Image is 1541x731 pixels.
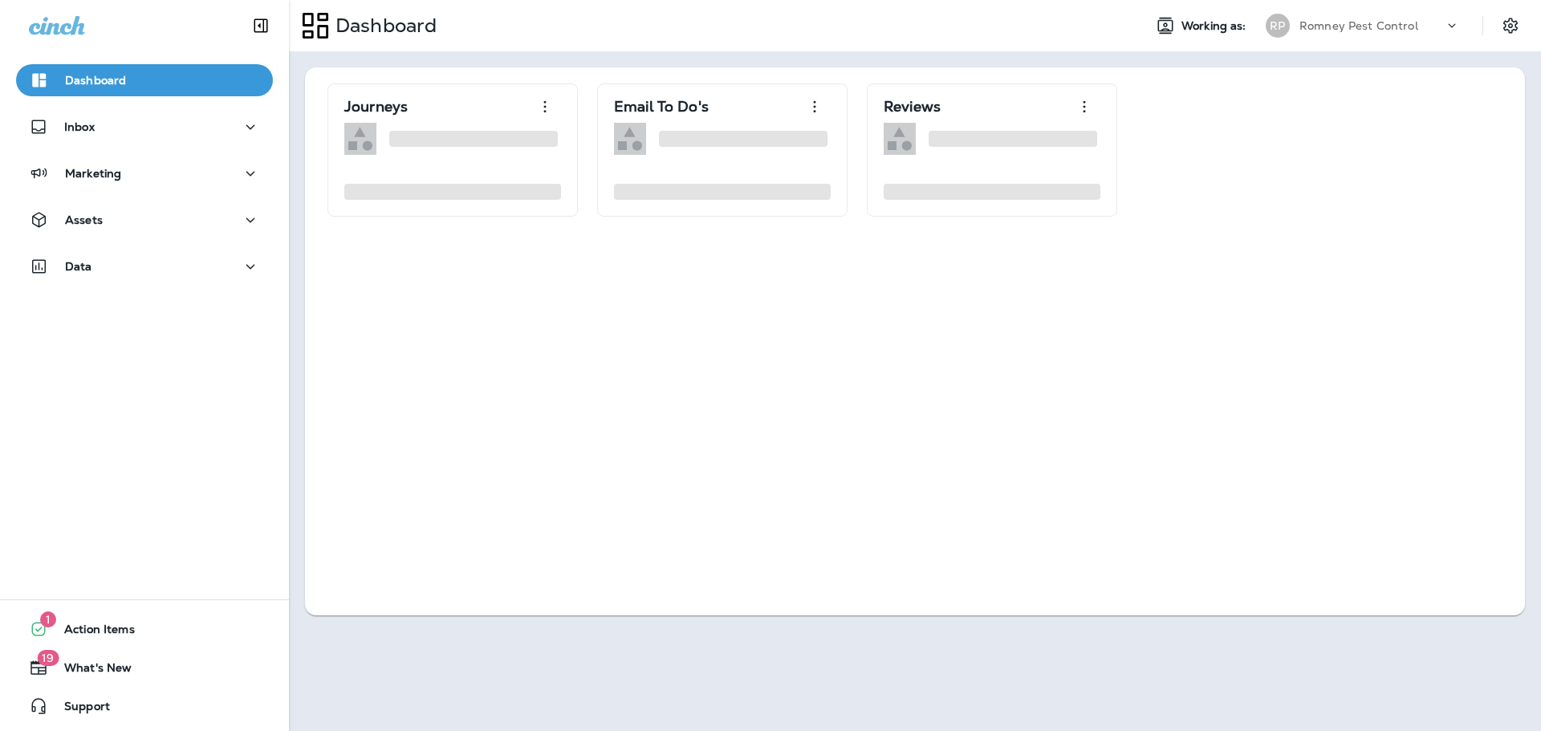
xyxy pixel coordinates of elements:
button: 19What's New [16,652,273,684]
button: Data [16,250,273,282]
p: Marketing [65,167,121,180]
p: Assets [65,213,103,226]
p: Data [65,260,92,273]
p: Email To Do's [614,99,709,115]
p: Romney Pest Control [1299,19,1418,32]
button: Assets [16,204,273,236]
span: Support [48,700,110,719]
span: What's New [48,661,132,680]
button: Support [16,690,273,722]
button: Marketing [16,157,273,189]
button: Collapse Sidebar [238,10,283,42]
button: Inbox [16,111,273,143]
p: Inbox [64,120,95,133]
button: Dashboard [16,64,273,96]
button: Settings [1496,11,1525,40]
span: 19 [37,650,59,666]
p: Dashboard [65,74,126,87]
p: Reviews [884,99,941,115]
button: 1Action Items [16,613,273,645]
span: 1 [40,611,56,627]
div: RP [1266,14,1290,38]
span: Action Items [48,623,135,642]
p: Journeys [344,99,408,115]
span: Working as: [1181,19,1250,33]
p: Dashboard [329,14,437,38]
